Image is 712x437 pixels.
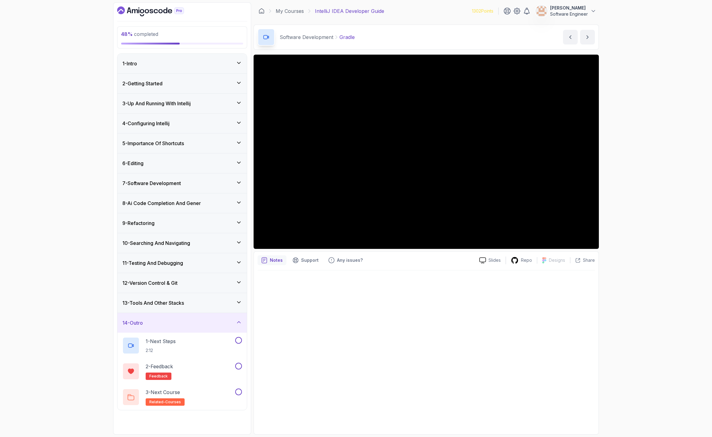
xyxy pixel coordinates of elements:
[563,30,578,44] button: previous content
[149,400,181,404] span: related-courses
[325,255,366,265] button: Feedback button
[580,30,595,44] button: next content
[474,257,506,264] a: Slides
[122,140,184,147] h3: 5 - Importance Of Shortcuts
[536,5,547,17] img: user profile image
[117,153,247,173] button: 6-Editing
[254,55,599,249] iframe: 8 - Gradle
[276,7,304,15] a: My Courses
[289,255,322,265] button: Support button
[122,219,155,227] h3: 9 - Refactoring
[117,94,247,113] button: 3-Up And Running With Intellij
[122,259,183,267] h3: 11 - Testing And Debugging
[549,257,565,263] p: Designs
[122,80,163,87] h3: 2 - Getting Started
[535,5,596,17] button: user profile image[PERSON_NAME]Software Engineer
[337,257,363,263] p: Any issues?
[506,257,537,264] a: Repo
[117,233,247,253] button: 10-Searching And Navigating
[122,389,242,406] button: 3-Next Courserelated-courses
[117,273,247,293] button: 12-Version Control & Git
[488,257,501,263] p: Slides
[121,31,133,37] span: 48 %
[117,54,247,73] button: 1-Intro
[122,199,201,207] h3: 8 - Ai Code Completion And Gener
[258,255,286,265] button: notes button
[550,5,588,11] p: [PERSON_NAME]
[521,257,532,263] p: Repo
[121,31,158,37] span: completed
[550,11,588,17] p: Software Engineer
[122,363,242,380] button: 2-Feedbackfeedback
[117,293,247,313] button: 13-Tools And Other Stacks
[280,33,333,41] p: Software Development
[146,363,173,370] p: 2 - Feedback
[117,313,247,333] button: 14-Outro
[570,257,595,263] button: Share
[117,253,247,273] button: 11-Testing And Debugging
[472,8,493,14] p: 1302 Points
[146,338,176,345] p: 1 - Next Steps
[117,173,247,193] button: 7-Software Development
[122,319,143,327] h3: 14 - Outro
[117,133,247,153] button: 5-Importance Of Shortcuts
[149,374,168,379] span: feedback
[339,33,355,41] p: Gradle
[122,100,191,107] h3: 3 - Up And Running With Intellij
[122,337,242,354] button: 1-Next Steps2:12
[258,8,265,14] a: Dashboard
[315,7,384,15] p: IntelliJ IDEA Developer Guide
[122,120,170,127] h3: 4 - Configuring Intellij
[117,74,247,93] button: 2-Getting Started
[122,160,144,167] h3: 6 - Editing
[270,257,283,263] p: Notes
[122,60,137,67] h3: 1 - Intro
[122,299,184,307] h3: 13 - Tools And Other Stacks
[117,213,247,233] button: 9-Refactoring
[117,6,198,16] a: Dashboard
[122,180,181,187] h3: 7 - Software Development
[146,389,180,396] p: 3 - Next Course
[117,114,247,133] button: 4-Configuring Intellij
[301,257,319,263] p: Support
[583,257,595,263] p: Share
[122,239,190,247] h3: 10 - Searching And Navigating
[146,347,176,354] p: 2:12
[117,193,247,213] button: 8-Ai Code Completion And Gener
[122,279,178,287] h3: 12 - Version Control & Git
